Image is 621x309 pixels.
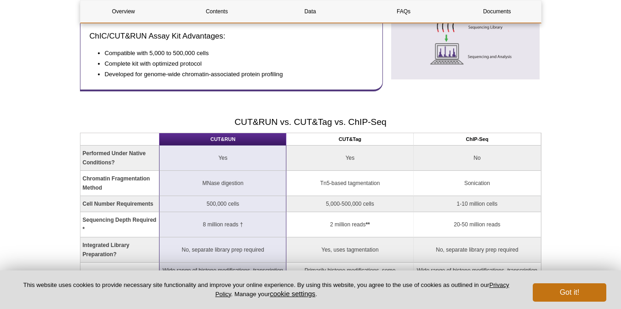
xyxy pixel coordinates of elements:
td: Yes, uses tagmentation [286,237,414,263]
strong: Performed Under Native Conditions? [83,150,146,166]
td: No, separate library prep required [160,237,286,263]
td: No [414,146,541,171]
a: Overview [80,0,167,22]
h3: ChIC/CUT&RUN Assay Kit Advantages: [90,31,373,42]
li: Complete kit with optimized protocol [105,59,365,68]
a: FAQs [360,0,447,22]
td: Tn5-based tagmentation [286,171,414,196]
td: Wide range of histone modifications, transcription factors, and co-factors [160,263,286,288]
p: This website uses cookies to provide necessary site functionality and improve your online experie... [15,281,518,298]
th: CUT&RUN [160,133,286,146]
a: Contents [174,0,260,22]
th: ChIP-Seq [414,133,541,146]
a: Data [267,0,353,22]
td: Sonication [414,171,541,196]
td: Wide range of histone modifications, transcription factors, and co-factors [414,263,541,288]
button: cookie settings [270,290,315,298]
a: Privacy Policy [215,281,509,297]
td: MNase digestion [160,171,286,196]
td: Yes [160,146,286,171]
td: 2 million reads [286,212,414,237]
li: Compatible with 5,000 to 500,000 cells [105,49,365,58]
h2: CUT&RUN vs. CUT&Tag vs. ChIP-Seq [80,116,541,128]
td: 8 million reads † [160,212,286,237]
strong: Sequencing Depth Required * [83,217,157,232]
strong: Cell Number Requirements [83,201,154,207]
td: No, separate library prep required [414,237,541,263]
td: 500,000 cells [160,196,286,212]
button: Got it! [533,283,606,302]
strong: Chromatin Fragmentation Method [83,175,150,191]
td: Primarily histone modifications, some transcription factors and co-factors [286,263,414,288]
td: 1-10 million cells [414,196,541,212]
td: 20-50 million reads [414,212,541,237]
strong: Integrated Library Preparation? [83,242,130,258]
th: CUT&Tag [286,133,414,146]
a: Documents [454,0,540,22]
td: 5,000-500,000 cells [286,196,414,212]
td: Yes [286,146,414,171]
li: Developed for genome-wide chromatin-associated protein profiling [105,70,365,79]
